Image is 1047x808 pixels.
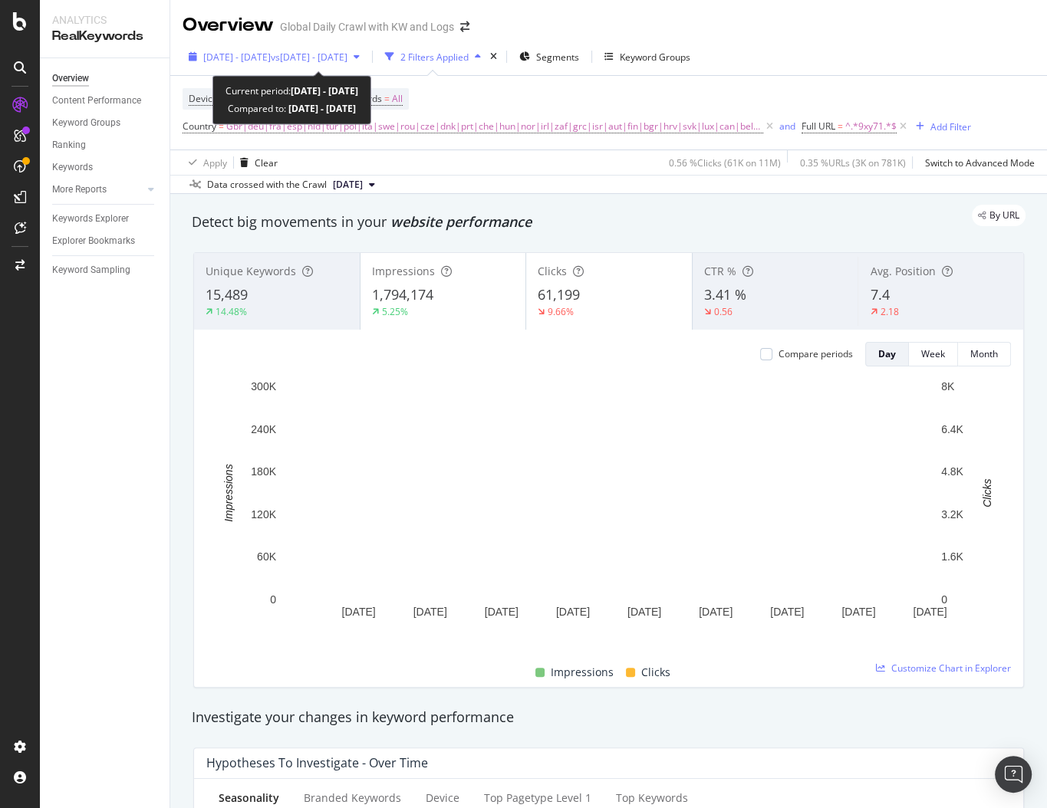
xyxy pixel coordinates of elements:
[251,508,276,521] text: 120K
[52,137,159,153] a: Ranking
[620,51,690,64] div: Keyword Groups
[981,478,993,507] text: Clicks
[52,233,135,249] div: Explorer Bookmarks
[913,606,947,618] text: [DATE]
[251,465,276,478] text: 180K
[876,662,1011,675] a: Customize Chart in Explorer
[800,156,906,169] div: 0.35 % URLs ( 3K on 781K )
[52,71,89,87] div: Overview
[838,120,843,133] span: =
[189,92,218,105] span: Device
[616,790,688,806] div: Top Keywords
[52,93,159,109] a: Content Performance
[919,150,1035,175] button: Switch to Advanced Mode
[551,663,614,682] span: Impressions
[183,120,216,133] span: Country
[206,285,248,304] span: 15,489
[392,88,403,110] span: All
[327,176,381,194] button: [DATE]
[941,465,963,478] text: 4.8K
[627,606,661,618] text: [DATE]
[52,71,159,87] a: Overview
[52,137,86,153] div: Ranking
[372,285,433,304] span: 1,794,174
[52,262,159,278] a: Keyword Sampling
[342,606,376,618] text: [DATE]
[304,790,401,806] div: Branded Keywords
[970,347,998,360] div: Month
[699,606,733,618] text: [DATE]
[878,347,896,360] div: Day
[271,51,347,64] span: vs [DATE] - [DATE]
[52,182,143,198] a: More Reports
[216,305,247,318] div: 14.48%
[538,264,567,278] span: Clicks
[207,178,327,192] div: Data crossed with the Crawl
[641,663,670,682] span: Clicks
[704,264,736,278] span: CTR %
[52,28,157,45] div: RealKeywords
[52,182,107,198] div: More Reports
[52,93,141,109] div: Content Performance
[865,342,909,366] button: Day
[485,606,519,618] text: [DATE]
[52,233,159,249] a: Explorer Bookmarks
[255,156,278,169] div: Clear
[183,12,274,38] div: Overview
[251,423,276,435] text: 240K
[538,285,580,304] span: 61,199
[52,159,159,176] a: Keywords
[203,156,227,169] div: Apply
[958,342,1011,366] button: Month
[845,116,897,137] span: ^.*9xy71.*$
[484,790,591,806] div: Top pagetype Level 1
[400,51,469,64] div: 2 Filters Applied
[460,21,469,32] div: arrow-right-arrow-left
[286,102,356,115] b: [DATE] - [DATE]
[536,51,579,64] span: Segments
[925,156,1035,169] div: Switch to Advanced Mode
[226,116,763,137] span: Gbr|deu|fra|esp|nld|tur|pol|ita|swe|rou|cze|dnk|prt|che|hun|nor|irl|zaf|grc|isr|aut|fin|bgr|hrv|s...
[802,120,835,133] span: Full URL
[426,790,459,806] div: Device
[291,84,358,97] b: [DATE] - [DATE]
[910,117,971,136] button: Add Filter
[891,662,1011,675] span: Customize Chart in Explorer
[841,606,875,618] text: [DATE]
[598,44,696,69] button: Keyword Groups
[941,508,963,521] text: 3.2K
[513,44,585,69] button: Segments
[779,347,853,360] div: Compare periods
[52,115,159,131] a: Keyword Groups
[219,790,279,806] div: Seasonality
[995,756,1032,793] div: Open Intercom Messenger
[669,156,781,169] div: 0.56 % Clicks ( 61K on 11M )
[280,19,454,34] div: Global Daily Crawl with KW and Logs
[52,159,93,176] div: Keywords
[941,380,955,393] text: 8K
[257,550,277,563] text: 60K
[52,115,120,131] div: Keyword Groups
[251,380,276,393] text: 300K
[870,264,935,278] span: Avg. Position
[382,305,408,318] div: 5.25%
[909,342,958,366] button: Week
[219,120,224,133] span: =
[779,119,795,133] button: and
[52,262,130,278] div: Keyword Sampling
[183,44,366,69] button: [DATE] - [DATE]vs[DATE] - [DATE]
[704,285,746,304] span: 3.41 %
[372,264,435,278] span: Impressions
[226,82,358,100] div: Current period:
[548,305,574,318] div: 9.66%
[870,285,889,304] span: 7.4
[52,12,157,28] div: Analytics
[487,49,500,64] div: times
[921,347,945,360] div: Week
[206,755,428,770] div: Hypotheses to Investigate - Over Time
[941,423,963,435] text: 6.4K
[228,100,356,117] div: Compared to:
[972,205,1026,226] div: legacy label
[989,211,1019,220] span: By URL
[206,264,296,278] span: Unique Keywords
